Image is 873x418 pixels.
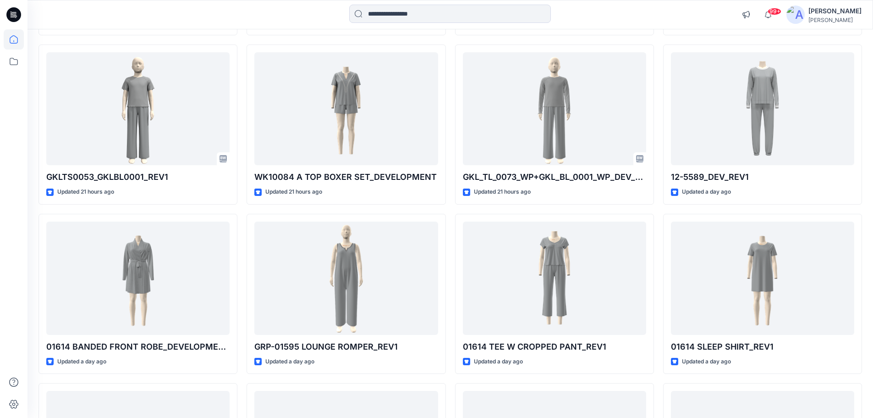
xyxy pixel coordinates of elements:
p: Updated a day ago [682,187,731,197]
p: Updated a day ago [265,357,314,367]
p: 01614 SLEEP SHIRT_REV1 [671,340,854,353]
p: Updated a day ago [474,357,523,367]
p: 12-5589_DEV_REV1 [671,171,854,184]
p: Updated 21 hours ago [265,187,322,197]
a: 12-5589_DEV_REV1 [671,52,854,166]
p: WK10084 A TOP BOXER SET_DEVELOPMENT [254,171,438,184]
p: GKL_TL_0073_WP+GKL_BL_0001_WP_DEV_REV2 [463,171,646,184]
a: GKLTS0053_GKLBL0001_REV1 [46,52,230,166]
p: 01614 BANDED FRONT ROBE_DEVELOPMENT [46,340,230,353]
a: GRP-01595 LOUNGE ROMPER_REV1 [254,222,438,335]
a: 01614 SLEEP SHIRT_REV1 [671,222,854,335]
span: 99+ [768,8,781,15]
a: GKL_TL_0073_WP+GKL_BL_0001_WP_DEV_REV2 [463,52,646,166]
a: 01614 TEE W CROPPED PANT_REV1 [463,222,646,335]
a: 01614 BANDED FRONT ROBE_DEVELOPMENT [46,222,230,335]
div: [PERSON_NAME] [808,17,862,23]
div: [PERSON_NAME] [808,6,862,17]
p: GKLTS0053_GKLBL0001_REV1 [46,171,230,184]
p: GRP-01595 LOUNGE ROMPER_REV1 [254,340,438,353]
a: WK10084 A TOP BOXER SET_DEVELOPMENT [254,52,438,166]
p: Updated a day ago [682,357,731,367]
p: 01614 TEE W CROPPED PANT_REV1 [463,340,646,353]
p: Updated 21 hours ago [474,187,531,197]
p: Updated 21 hours ago [57,187,114,197]
img: avatar [786,6,805,24]
p: Updated a day ago [57,357,106,367]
